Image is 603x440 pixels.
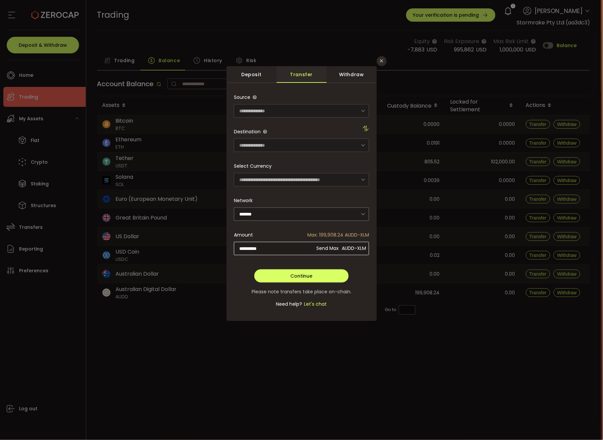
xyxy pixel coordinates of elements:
[227,66,277,83] div: Deposit
[307,228,369,242] span: Max: 199,908.24 AUDD-XLM
[234,94,250,101] span: Source
[302,301,327,307] span: Let's chat
[234,228,253,242] span: Amount
[276,301,302,307] span: Need help?
[252,288,351,295] span: Please note transfers take place on-chain.
[524,368,603,440] iframe: Chat Widget
[342,245,366,252] span: AUDD-XLM
[227,66,377,321] div: dialog
[234,128,261,135] span: Destination
[254,269,349,283] button: Continue
[277,66,327,83] div: Transfer
[234,197,253,204] label: Network
[234,163,272,169] label: Select Currency
[316,242,340,255] span: Send Max
[327,66,377,83] div: Withdraw
[291,273,313,279] span: Continue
